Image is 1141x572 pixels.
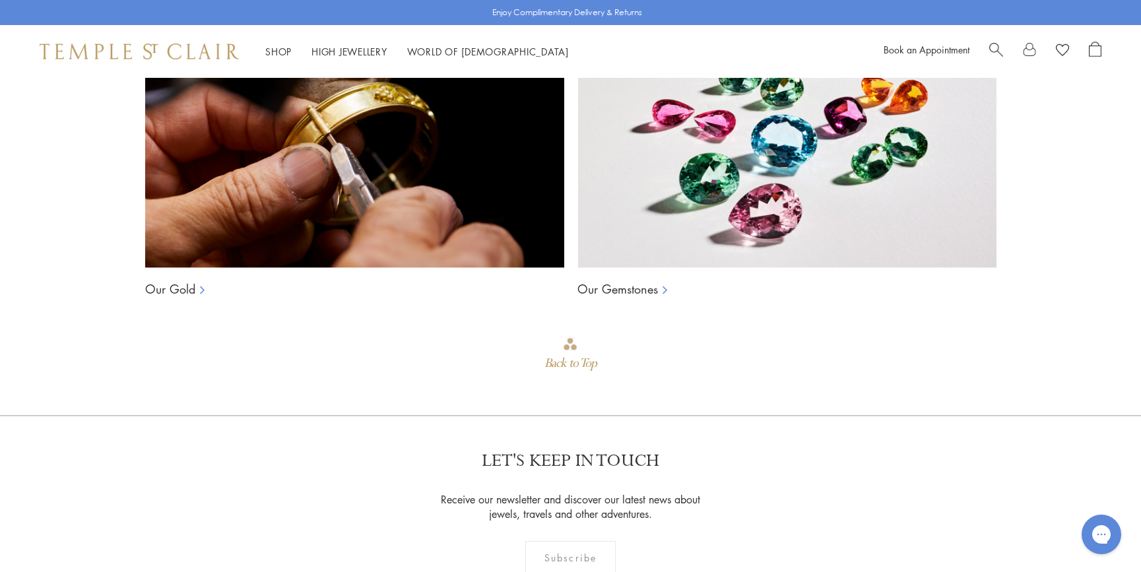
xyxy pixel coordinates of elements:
[1089,42,1101,61] a: Open Shopping Bag
[145,281,195,297] a: Our Gold
[577,281,658,297] a: Our Gemstones
[544,352,596,375] div: Back to Top
[884,43,969,56] a: Book an Appointment
[989,42,1003,61] a: Search
[265,44,569,60] nav: Main navigation
[437,492,704,521] p: Receive our newsletter and discover our latest news about jewels, travels and other adventures.
[544,336,596,375] div: Go to top
[265,45,292,58] a: ShopShop
[482,449,659,472] p: LET'S KEEP IN TOUCH
[1056,42,1069,61] a: View Wishlist
[577,4,996,268] img: Ball Chains
[407,45,569,58] a: World of [DEMOGRAPHIC_DATA]World of [DEMOGRAPHIC_DATA]
[145,4,564,268] img: Ball Chains
[311,45,387,58] a: High JewelleryHigh Jewellery
[1075,510,1128,559] iframe: Gorgias live chat messenger
[40,44,239,59] img: Temple St. Clair
[492,6,642,19] p: Enjoy Complimentary Delivery & Returns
